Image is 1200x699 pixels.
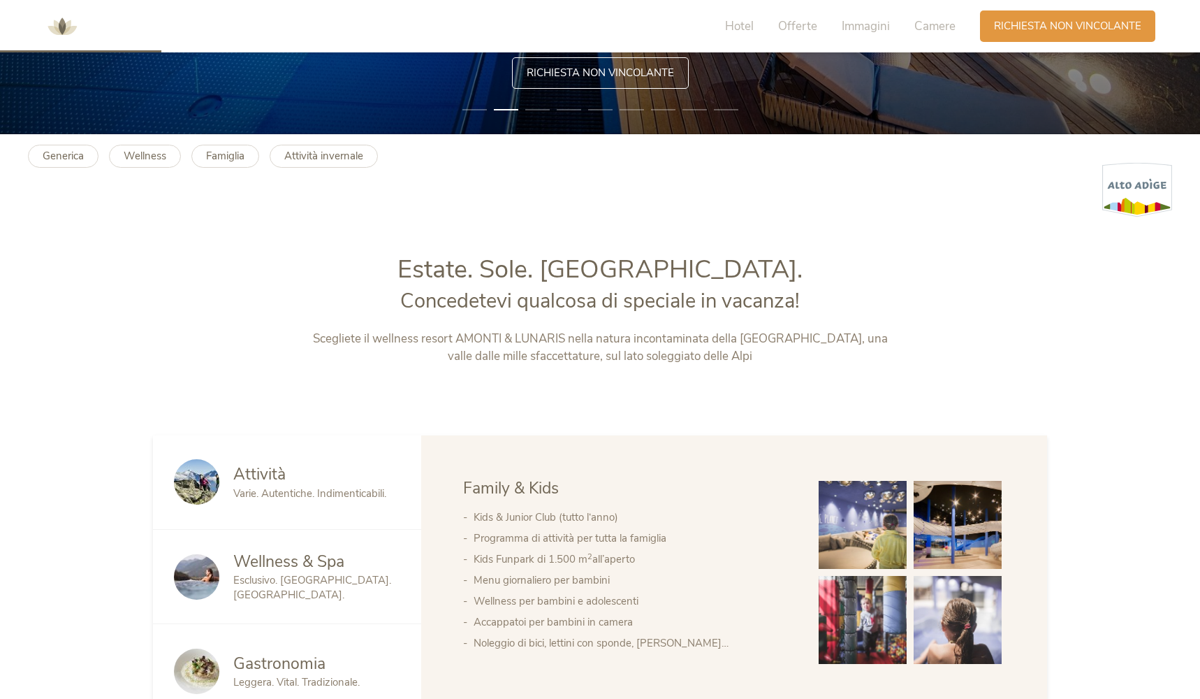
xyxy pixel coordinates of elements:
span: Richiesta non vincolante [527,66,674,80]
span: Leggera. Vital. Tradizionale. [233,675,360,689]
li: Kids Funpark di 1.500 m all’aperto [474,549,791,570]
img: AMONTI & LUNARIS Wellnessresort [41,6,83,48]
a: Generica [28,145,98,168]
sup: 2 [587,552,592,562]
span: Immagini [842,18,890,34]
li: Wellness per bambini e adolescenti [474,591,791,612]
span: Richiesta non vincolante [994,19,1141,34]
span: Gastronomia [233,653,325,675]
a: Wellness [109,145,181,168]
span: Wellness & Spa [233,551,344,572]
img: Alto Adige [1102,162,1172,217]
span: Camere [914,18,956,34]
span: Hotel [725,18,754,34]
b: Wellness [124,149,166,163]
li: Kids & Junior Club (tutto l‘anno) [474,507,791,528]
span: Family & Kids [463,477,559,499]
a: Famiglia [191,145,259,168]
span: Esclusivo. [GEOGRAPHIC_DATA]. [GEOGRAPHIC_DATA]. [233,573,391,602]
li: Programma di attività per tutta la famiglia [474,528,791,549]
span: Varie. Autentiche. Indimenticabili. [233,487,386,500]
li: Accappatoi per bambini in camera [474,612,791,633]
b: Attività invernale [284,149,363,163]
span: Estate. Sole. [GEOGRAPHIC_DATA]. [397,252,803,287]
span: Offerte [778,18,817,34]
span: Concedetevi qualcosa di speciale in vacanza! [400,287,800,315]
li: Menu giornaliero per bambini [474,570,791,591]
b: Generica [43,149,84,163]
li: Noleggio di bici, lettini con sponde, [PERSON_NAME]… [474,633,791,654]
a: AMONTI & LUNARIS Wellnessresort [41,21,83,31]
b: Famiglia [206,149,244,163]
p: Scegliete il wellness resort AMONTI & LUNARIS nella natura incontaminata della [GEOGRAPHIC_DATA],... [309,330,892,366]
span: Attività [233,463,286,485]
a: Attività invernale [270,145,378,168]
